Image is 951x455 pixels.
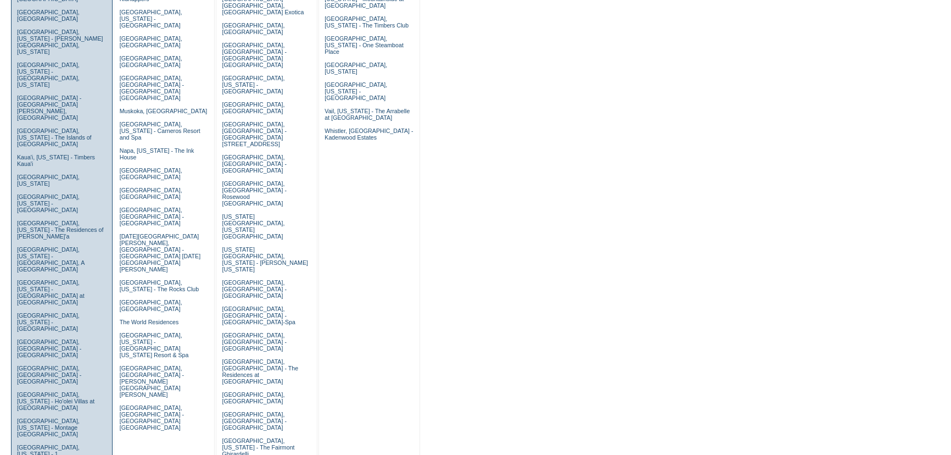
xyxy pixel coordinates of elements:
[325,127,413,141] a: Whistler, [GEOGRAPHIC_DATA] - Kadenwood Estates
[120,233,200,273] a: [DATE][GEOGRAPHIC_DATA][PERSON_NAME], [GEOGRAPHIC_DATA] - [GEOGRAPHIC_DATA] [DATE][GEOGRAPHIC_DAT...
[120,55,182,68] a: [GEOGRAPHIC_DATA], [GEOGRAPHIC_DATA]
[222,42,286,68] a: [GEOGRAPHIC_DATA], [GEOGRAPHIC_DATA] - [GEOGRAPHIC_DATA] [GEOGRAPHIC_DATA]
[325,81,387,101] a: [GEOGRAPHIC_DATA], [US_STATE] - [GEOGRAPHIC_DATA]
[120,404,184,431] a: [GEOGRAPHIC_DATA], [GEOGRAPHIC_DATA] - [GEOGRAPHIC_DATA] [GEOGRAPHIC_DATA]
[325,15,409,29] a: [GEOGRAPHIC_DATA], [US_STATE] - The Timbers Club
[325,35,404,55] a: [GEOGRAPHIC_DATA], [US_STATE] - One Steamboat Place
[222,358,298,385] a: [GEOGRAPHIC_DATA], [GEOGRAPHIC_DATA] - The Residences at [GEOGRAPHIC_DATA]
[120,365,184,398] a: [GEOGRAPHIC_DATA], [GEOGRAPHIC_DATA] - [PERSON_NAME][GEOGRAPHIC_DATA][PERSON_NAME]
[222,121,286,147] a: [GEOGRAPHIC_DATA], [GEOGRAPHIC_DATA] - [GEOGRAPHIC_DATA][STREET_ADDRESS]
[222,101,284,114] a: [GEOGRAPHIC_DATA], [GEOGRAPHIC_DATA]
[120,319,179,325] a: The World Residences
[222,22,284,35] a: [GEOGRAPHIC_DATA], [GEOGRAPHIC_DATA]
[17,29,103,55] a: [GEOGRAPHIC_DATA], [US_STATE] - [PERSON_NAME][GEOGRAPHIC_DATA], [US_STATE]
[325,108,410,121] a: Vail, [US_STATE] - The Arrabelle at [GEOGRAPHIC_DATA]
[325,62,387,75] a: [GEOGRAPHIC_DATA], [US_STATE]
[17,193,80,213] a: [GEOGRAPHIC_DATA], [US_STATE] - [GEOGRAPHIC_DATA]
[120,147,194,160] a: Napa, [US_STATE] - The Ink House
[17,95,81,121] a: [GEOGRAPHIC_DATA] - [GEOGRAPHIC_DATA][PERSON_NAME], [GEOGRAPHIC_DATA]
[17,365,81,385] a: [GEOGRAPHIC_DATA], [GEOGRAPHIC_DATA] - [GEOGRAPHIC_DATA]
[222,154,286,174] a: [GEOGRAPHIC_DATA], [GEOGRAPHIC_DATA] - [GEOGRAPHIC_DATA]
[120,121,200,141] a: [GEOGRAPHIC_DATA], [US_STATE] - Carneros Resort and Spa
[120,187,182,200] a: [GEOGRAPHIC_DATA], [GEOGRAPHIC_DATA]
[17,339,81,358] a: [GEOGRAPHIC_DATA], [GEOGRAPHIC_DATA] - [GEOGRAPHIC_DATA]
[120,167,182,180] a: [GEOGRAPHIC_DATA], [GEOGRAPHIC_DATA]
[17,9,80,22] a: [GEOGRAPHIC_DATA], [GEOGRAPHIC_DATA]
[17,246,85,273] a: [GEOGRAPHIC_DATA], [US_STATE] - [GEOGRAPHIC_DATA], A [GEOGRAPHIC_DATA]
[222,391,284,404] a: [GEOGRAPHIC_DATA], [GEOGRAPHIC_DATA]
[222,75,284,95] a: [GEOGRAPHIC_DATA], [US_STATE] - [GEOGRAPHIC_DATA]
[222,180,286,207] a: [GEOGRAPHIC_DATA], [GEOGRAPHIC_DATA] - Rosewood [GEOGRAPHIC_DATA]
[120,299,182,312] a: [GEOGRAPHIC_DATA], [GEOGRAPHIC_DATA]
[17,391,94,411] a: [GEOGRAPHIC_DATA], [US_STATE] - Ho'olei Villas at [GEOGRAPHIC_DATA]
[17,312,80,332] a: [GEOGRAPHIC_DATA], [US_STATE] - [GEOGRAPHIC_DATA]
[120,279,199,292] a: [GEOGRAPHIC_DATA], [US_STATE] - The Rocks Club
[17,127,92,147] a: [GEOGRAPHIC_DATA], [US_STATE] - The Islands of [GEOGRAPHIC_DATA]
[222,246,308,273] a: [US_STATE][GEOGRAPHIC_DATA], [US_STATE] - [PERSON_NAME] [US_STATE]
[120,108,207,114] a: Muskoka, [GEOGRAPHIC_DATA]
[17,154,95,167] a: Kaua'i, [US_STATE] - Timbers Kaua'i
[120,332,189,358] a: [GEOGRAPHIC_DATA], [US_STATE] - [GEOGRAPHIC_DATA] [US_STATE] Resort & Spa
[222,332,286,352] a: [GEOGRAPHIC_DATA], [GEOGRAPHIC_DATA] - [GEOGRAPHIC_DATA]
[222,279,286,299] a: [GEOGRAPHIC_DATA], [GEOGRAPHIC_DATA] - [GEOGRAPHIC_DATA]
[17,62,80,88] a: [GEOGRAPHIC_DATA], [US_STATE] - [GEOGRAPHIC_DATA], [US_STATE]
[222,306,295,325] a: [GEOGRAPHIC_DATA], [GEOGRAPHIC_DATA] - [GEOGRAPHIC_DATA]-Spa
[120,9,182,29] a: [GEOGRAPHIC_DATA], [US_STATE] - [GEOGRAPHIC_DATA]
[120,35,182,48] a: [GEOGRAPHIC_DATA], [GEOGRAPHIC_DATA]
[17,174,80,187] a: [GEOGRAPHIC_DATA], [US_STATE]
[17,279,85,306] a: [GEOGRAPHIC_DATA], [US_STATE] - [GEOGRAPHIC_DATA] at [GEOGRAPHIC_DATA]
[222,411,286,431] a: [GEOGRAPHIC_DATA], [GEOGRAPHIC_DATA] - [GEOGRAPHIC_DATA]
[120,207,184,226] a: [GEOGRAPHIC_DATA], [GEOGRAPHIC_DATA] - [GEOGRAPHIC_DATA]
[120,75,184,101] a: [GEOGRAPHIC_DATA], [GEOGRAPHIC_DATA] - [GEOGRAPHIC_DATA] [GEOGRAPHIC_DATA]
[17,418,80,437] a: [GEOGRAPHIC_DATA], [US_STATE] - Montage [GEOGRAPHIC_DATA]
[17,220,104,240] a: [GEOGRAPHIC_DATA], [US_STATE] - The Residences of [PERSON_NAME]'a
[222,213,284,240] a: [US_STATE][GEOGRAPHIC_DATA], [US_STATE][GEOGRAPHIC_DATA]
